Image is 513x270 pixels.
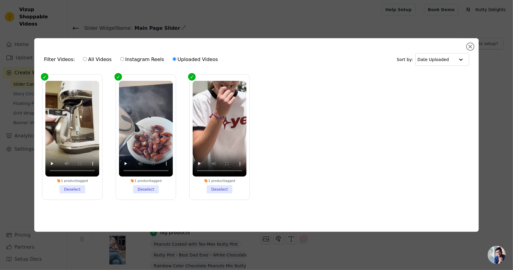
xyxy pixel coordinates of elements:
div: Open chat [488,246,506,264]
label: All Videos [83,56,112,63]
div: Filter Videos: [44,53,221,66]
button: Close modal [467,43,474,50]
label: Instagram Reels [120,56,164,63]
div: Sort by: [397,53,469,66]
div: 1 product tagged [119,179,173,183]
label: Uploaded Videos [172,56,218,63]
div: 1 product tagged [193,179,246,183]
div: 1 product tagged [45,179,99,183]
